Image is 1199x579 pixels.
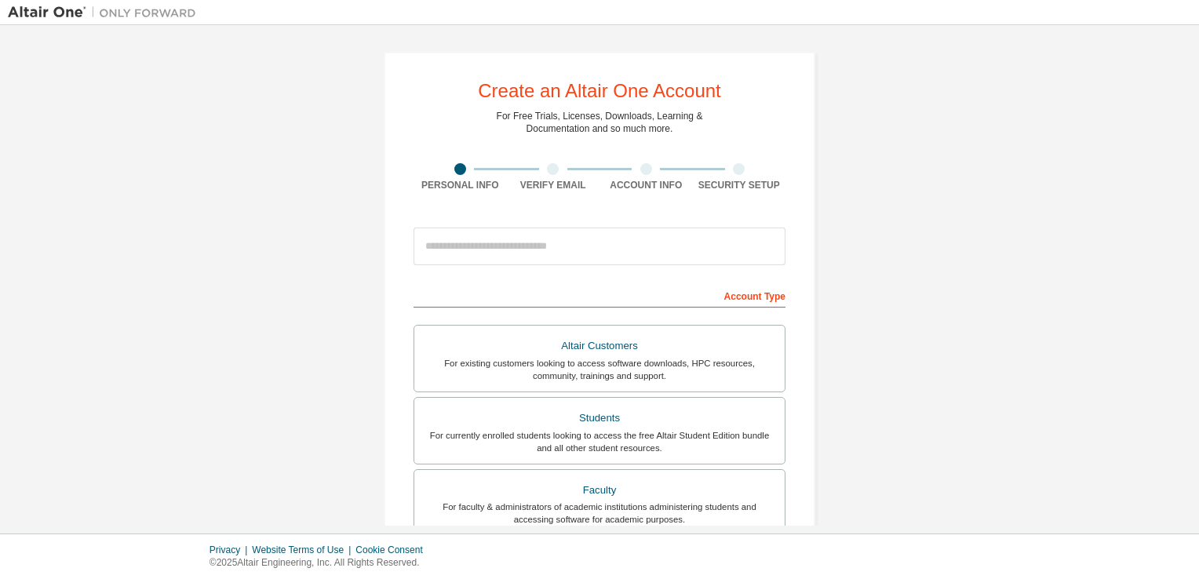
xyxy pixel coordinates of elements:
div: Security Setup [693,179,786,191]
div: Account Type [414,282,785,308]
div: For existing customers looking to access software downloads, HPC resources, community, trainings ... [424,357,775,382]
div: For Free Trials, Licenses, Downloads, Learning & Documentation and so much more. [497,110,703,135]
img: Altair One [8,5,204,20]
div: Altair Customers [424,335,775,357]
div: Faculty [424,479,775,501]
div: For currently enrolled students looking to access the free Altair Student Edition bundle and all ... [424,429,775,454]
div: Verify Email [507,179,600,191]
div: Cookie Consent [355,544,432,556]
div: Students [424,407,775,429]
div: Privacy [210,544,252,556]
div: Account Info [599,179,693,191]
p: © 2025 Altair Engineering, Inc. All Rights Reserved. [210,556,432,570]
div: For faculty & administrators of academic institutions administering students and accessing softwa... [424,501,775,526]
div: Website Terms of Use [252,544,355,556]
div: Create an Altair One Account [478,82,721,100]
div: Personal Info [414,179,507,191]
